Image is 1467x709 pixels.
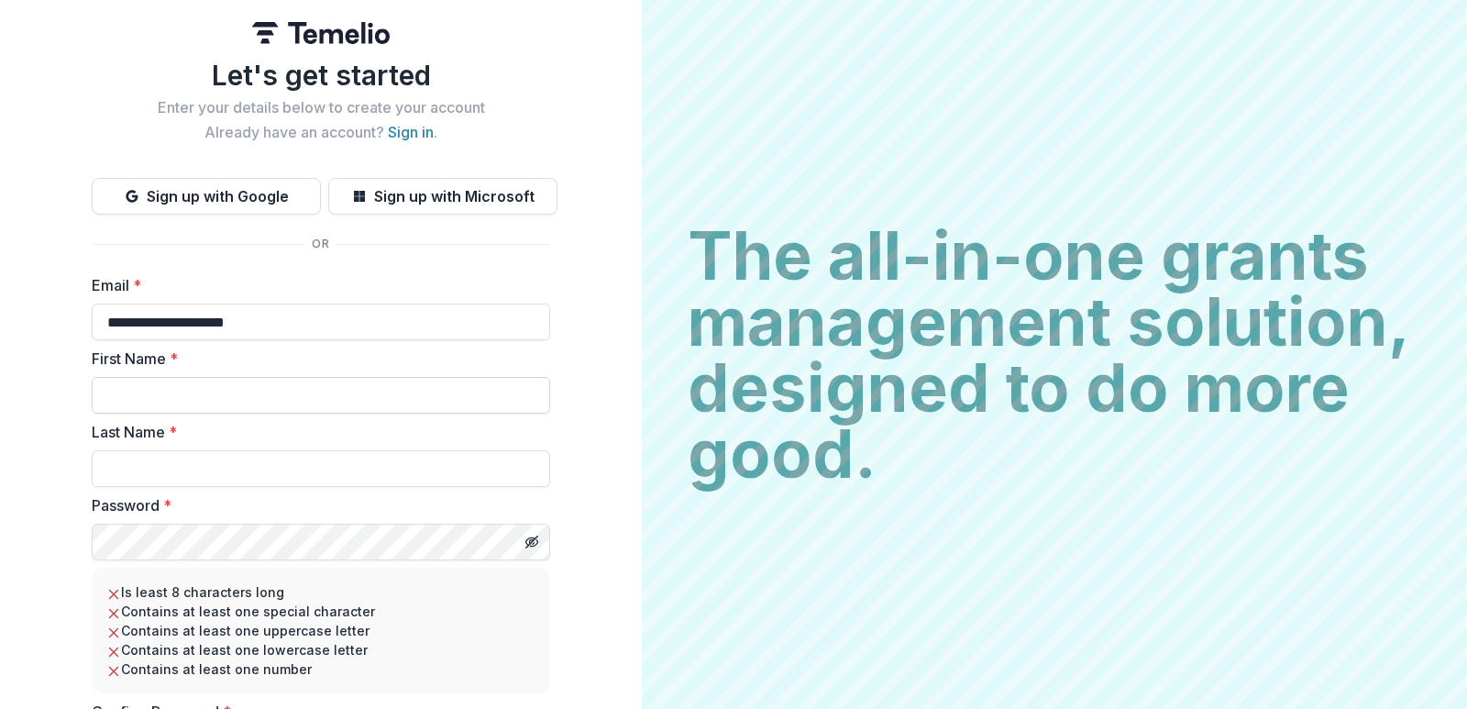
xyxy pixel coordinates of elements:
li: Contains at least one number [106,659,535,679]
li: Is least 8 characters long [106,582,535,602]
li: Contains at least one special character [106,602,535,621]
label: Password [92,494,539,516]
label: First Name [92,348,539,370]
label: Last Name [92,421,539,443]
button: Toggle password visibility [517,527,546,557]
h1: Let's get started [92,59,550,92]
li: Contains at least one uppercase letter [106,621,535,640]
h2: Already have an account? . [92,124,550,141]
label: Email [92,274,539,296]
button: Sign up with Google [92,178,321,215]
h2: Enter your details below to create your account [92,99,550,116]
img: Temelio [252,22,390,44]
li: Contains at least one lowercase letter [106,640,535,659]
button: Sign up with Microsoft [328,178,557,215]
a: Sign in [388,123,434,141]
